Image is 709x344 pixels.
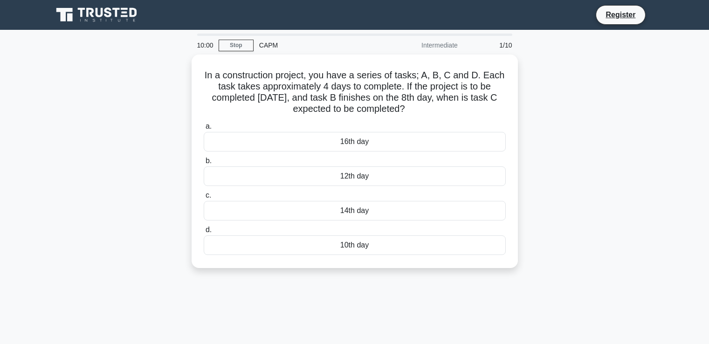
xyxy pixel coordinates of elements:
a: Stop [219,40,254,51]
div: Intermediate [382,36,463,55]
div: 16th day [204,132,506,151]
div: CAPM [254,36,382,55]
div: 10th day [204,235,506,255]
h5: In a construction project, you have a series of tasks; A, B, C and D. Each task takes approximate... [203,69,507,115]
span: b. [206,157,212,165]
div: 12th day [204,166,506,186]
span: a. [206,122,212,130]
a: Register [600,9,641,21]
span: d. [206,226,212,234]
div: 10:00 [192,36,219,55]
span: c. [206,191,211,199]
div: 14th day [204,201,506,220]
div: 1/10 [463,36,518,55]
